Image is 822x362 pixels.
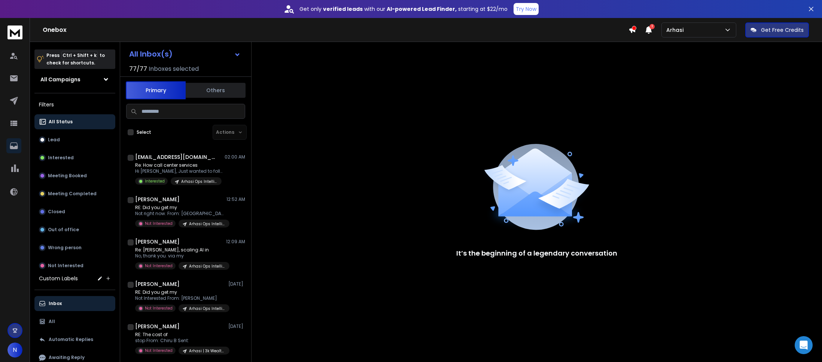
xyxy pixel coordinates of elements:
p: Arhasi Ops Intelligence | 9.8k Telecommunications [189,263,225,269]
button: Automatic Replies [34,332,115,347]
p: Meeting Completed [48,191,97,197]
p: It’s the beginning of a legendary conversation [456,248,617,259]
button: Others [186,82,246,99]
p: Inbox [49,301,62,307]
p: Wrong person [48,245,82,251]
p: Not right now. From: [GEOGRAPHIC_DATA] [135,211,225,217]
div: Open Intercom Messenger [795,336,813,354]
p: 12:52 AM [226,196,245,202]
p: Hi [PERSON_NAME], Just wanted to follow [135,168,225,174]
button: Meeting Completed [34,186,115,201]
p: stop From: Chiru B Sent: [135,338,225,344]
p: Meeting Booked [48,173,87,179]
p: Arhasi Ops Intelligence | 9.8k Telecommunications [189,306,225,311]
p: RE: Did you get my [135,205,225,211]
p: Not Interested [145,221,173,226]
h1: All Campaigns [40,76,80,83]
button: Interested [34,150,115,165]
p: Not Interested [145,263,173,269]
h1: All Inbox(s) [129,50,173,58]
p: Interested [145,178,165,184]
button: Primary [126,81,186,99]
button: All [34,314,115,329]
h1: [PERSON_NAME] [135,280,180,288]
button: Wrong person [34,240,115,255]
strong: AI-powered Lead Finder, [387,5,457,13]
button: Not Interested [34,258,115,273]
button: N [7,343,22,358]
button: All Inbox(s) [123,46,247,61]
h1: [PERSON_NAME] [135,196,180,203]
img: logo [7,25,22,39]
strong: verified leads [323,5,363,13]
button: Get Free Credits [745,22,809,37]
p: Automatic Replies [49,337,93,343]
p: Not Interested [145,348,173,353]
p: No, thank you. via my [135,253,225,259]
button: Inbox [34,296,115,311]
h1: [PERSON_NAME] [135,238,180,245]
p: Out of office [48,227,79,233]
p: Closed [48,209,65,215]
p: Re: [PERSON_NAME], scaling AI in [135,247,225,253]
p: Interested [48,155,74,161]
label: Select [137,129,151,135]
p: Arhasi Ops Intelligence | 9.8k Telecommunications [181,179,217,184]
p: 02:00 AM [225,154,245,160]
h1: Onebox [43,25,628,34]
button: Meeting Booked [34,168,115,183]
p: Press to check for shortcuts. [46,52,105,67]
h1: [EMAIL_ADDRESS][DOMAIN_NAME] [135,153,217,161]
span: Ctrl + Shift + k [61,51,98,60]
p: 12:09 AM [226,239,245,245]
p: All Status [49,119,73,125]
button: All Status [34,114,115,129]
button: Out of office [34,222,115,237]
h3: Custom Labels [39,275,78,282]
h1: [PERSON_NAME] [135,323,180,330]
span: 1 [649,24,655,29]
p: [DATE] [228,323,245,329]
h3: Inboxes selected [149,64,199,73]
p: Not Interested [48,263,83,269]
span: 77 / 77 [129,64,147,73]
p: Re: How call center services [135,162,225,168]
p: Get only with our starting at $22/mo [299,5,508,13]
p: Not Interested From: [PERSON_NAME] [135,295,225,301]
p: Try Now [516,5,536,13]
button: All Campaigns [34,72,115,87]
p: All [49,319,55,325]
p: [DATE] [228,281,245,287]
p: Get Free Credits [761,26,804,34]
p: Arhasi Ops Intelligence | 9.8k Telecommunications [189,221,225,227]
button: Try Now [514,3,539,15]
h3: Filters [34,99,115,110]
p: Not Interested [145,305,173,311]
p: Arhasi [666,26,686,34]
button: Closed [34,204,115,219]
p: Arhasi | 3k Wealth Management Campaign [189,348,225,354]
p: RE: Did you get my [135,289,225,295]
p: Lead [48,137,60,143]
button: Lead [34,132,115,147]
p: Awaiting Reply [49,355,85,361]
p: RE: The cost of [135,332,225,338]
